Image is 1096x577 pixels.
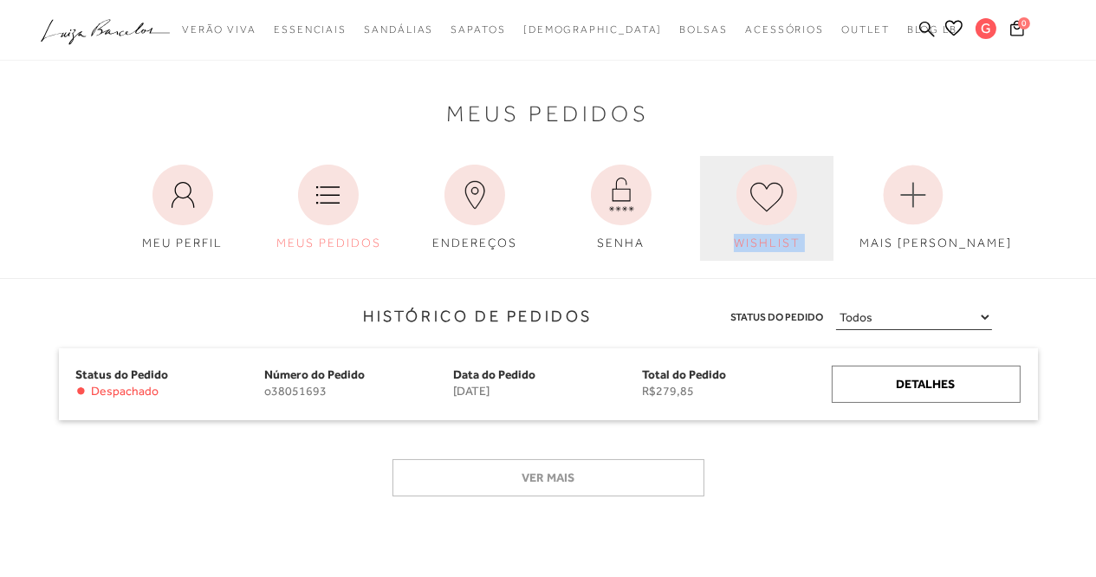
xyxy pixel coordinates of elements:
[523,23,663,36] span: [DEMOGRAPHIC_DATA]
[92,384,159,399] span: Despachado
[142,236,223,250] span: MEU PERFIL
[392,459,704,496] button: Ver mais
[274,14,347,46] a: noSubCategoriesText
[643,367,727,381] span: Total do Pedido
[832,366,1021,403] a: Detalhes
[265,384,454,399] span: o38051693
[1005,19,1029,42] button: 0
[76,367,169,381] span: Status do Pedido
[841,23,890,36] span: Outlet
[745,23,824,36] span: Acessórios
[408,156,542,261] a: ENDEREÇOS
[745,14,824,46] a: noSubCategoriesText
[276,236,381,250] span: MEUS PEDIDOS
[846,156,980,261] a: MAIS [PERSON_NAME]
[734,236,801,250] span: WISHLIST
[116,156,250,261] a: MEU PERFIL
[907,14,957,46] a: BLOG LB
[554,156,688,261] a: SENHA
[841,14,890,46] a: noSubCategoriesText
[182,23,256,36] span: Verão Viva
[859,236,1012,250] span: MAIS [PERSON_NAME]
[523,14,663,46] a: noSubCategoriesText
[265,367,366,381] span: Número do Pedido
[432,236,517,250] span: ENDEREÇOS
[968,17,1005,44] button: G
[454,384,643,399] span: [DATE]
[76,384,88,399] span: •
[730,308,823,327] span: Status do Pedido
[446,105,650,123] span: Meus Pedidos
[1018,17,1030,29] span: 0
[364,14,433,46] a: noSubCategoriesText
[679,23,728,36] span: Bolsas
[597,236,645,250] span: SENHA
[643,384,832,399] span: R$279,85
[454,367,536,381] span: Data do Pedido
[13,305,593,328] h3: Histórico de Pedidos
[907,23,957,36] span: BLOG LB
[274,23,347,36] span: Essenciais
[364,23,433,36] span: Sandálias
[451,23,505,36] span: Sapatos
[451,14,505,46] a: noSubCategoriesText
[262,156,395,261] a: MEUS PEDIDOS
[679,14,728,46] a: noSubCategoriesText
[182,14,256,46] a: noSubCategoriesText
[700,156,833,261] a: WISHLIST
[976,18,996,39] span: G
